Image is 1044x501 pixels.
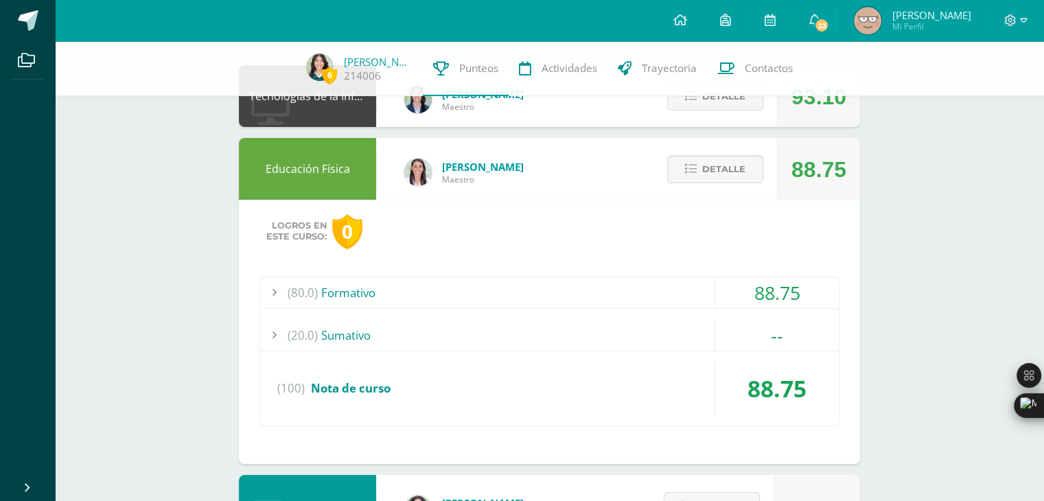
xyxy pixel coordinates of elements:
span: Punteos [459,61,498,75]
button: Detalle [667,155,763,183]
div: -- [715,320,839,351]
a: [PERSON_NAME] [344,55,413,69]
span: Contactos [745,61,793,75]
span: Nota de curso [311,380,391,396]
span: Detalle [702,156,745,182]
span: (20.0) [288,320,318,351]
span: (80.0) [288,277,318,308]
a: Actividades [509,41,607,96]
span: (100) [277,362,305,415]
div: 88.75 [791,139,846,200]
div: 88.75 [715,277,839,308]
span: Detalle [702,84,745,109]
a: 214006 [344,69,381,83]
span: [PERSON_NAME] [442,160,524,174]
span: 23 [814,18,829,33]
span: 6 [322,67,337,84]
a: Contactos [707,41,803,96]
img: 8a04bcb720cee43845f5c8158bc7cf53.png [306,54,334,81]
div: 93.10 [791,66,846,128]
div: Tecnologías de la Información y Comunicación: Computación [239,65,376,127]
img: dd011f7c4bfabd7082af3f8a9ebe6100.png [854,7,881,34]
a: Trayectoria [607,41,707,96]
span: Logros en este curso: [266,220,327,242]
span: Actividades [542,61,597,75]
div: 88.75 [715,362,839,415]
div: Sumativo [260,320,839,351]
span: Mi Perfil [892,21,971,32]
div: 0 [332,214,362,249]
span: Maestro [442,101,524,113]
img: 7489ccb779e23ff9f2c3e89c21f82ed0.png [404,86,432,113]
div: Formativo [260,277,839,308]
span: [PERSON_NAME] [892,8,971,22]
img: 68dbb99899dc55733cac1a14d9d2f825.png [404,159,432,186]
a: Punteos [423,41,509,96]
span: Maestro [442,174,524,185]
button: Detalle [667,82,763,110]
div: Educación Física [239,138,376,200]
span: Trayectoria [642,61,697,75]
